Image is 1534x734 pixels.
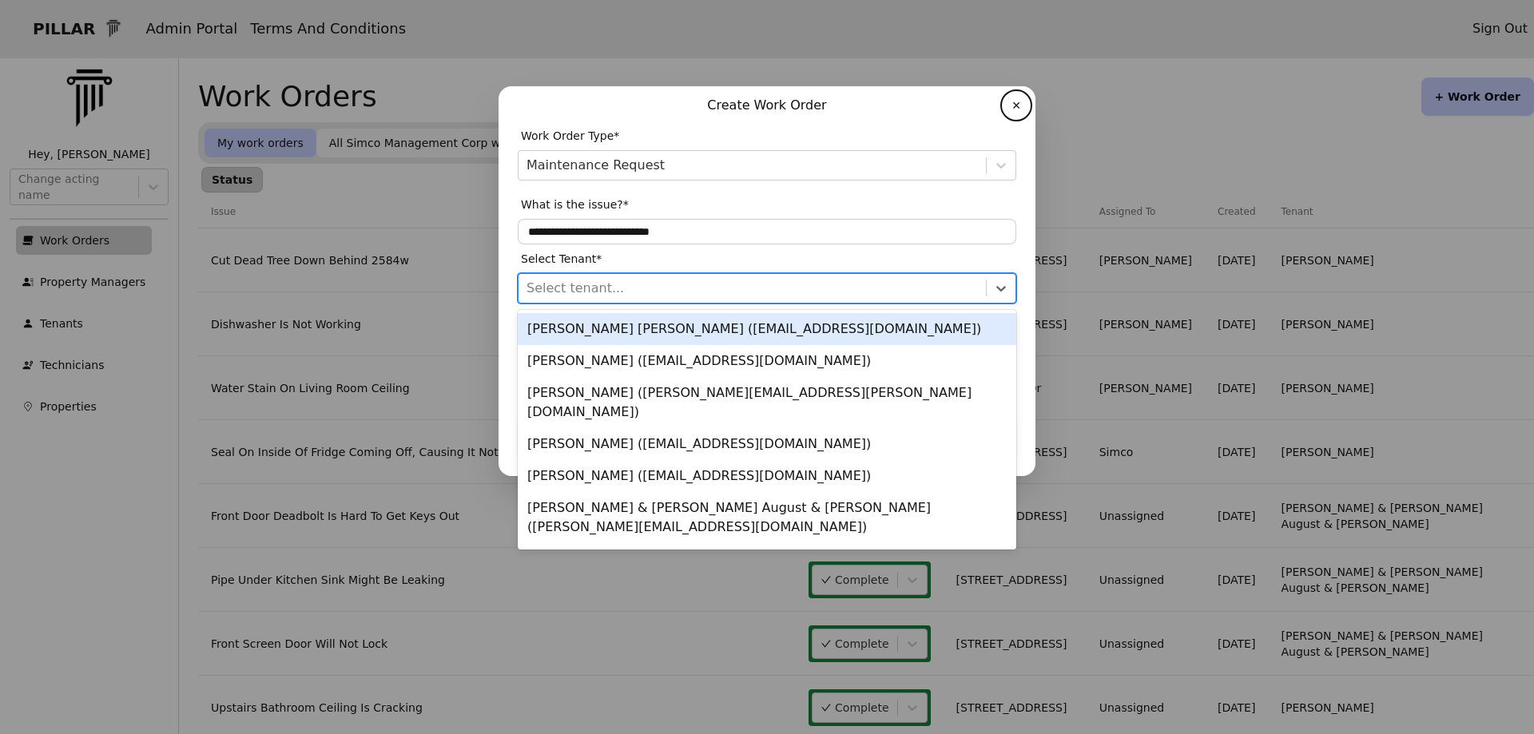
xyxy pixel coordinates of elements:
[1003,93,1029,118] button: ✕
[518,377,1016,428] div: [PERSON_NAME] ([PERSON_NAME][EMAIL_ADDRESS][PERSON_NAME][DOMAIN_NAME])
[518,313,1016,345] div: [PERSON_NAME] [PERSON_NAME] ([EMAIL_ADDRESS][DOMAIN_NAME])
[518,345,1016,377] div: [PERSON_NAME] ([EMAIL_ADDRESS][DOMAIN_NAME])
[518,460,1016,492] div: [PERSON_NAME] ([EMAIL_ADDRESS][DOMAIN_NAME])
[521,196,629,212] span: What is the issue?*
[518,543,1016,575] div: [PERSON_NAME] ([EMAIL_ADDRESS][DOMAIN_NAME])
[521,251,602,267] span: Select Tenant*
[521,128,619,144] span: Work Order Type*
[518,428,1016,460] div: [PERSON_NAME] ([EMAIL_ADDRESS][DOMAIN_NAME])
[518,492,1016,543] div: [PERSON_NAME] & [PERSON_NAME] August & [PERSON_NAME] ([PERSON_NAME][EMAIL_ADDRESS][DOMAIN_NAME])
[518,96,1016,115] p: Create Work Order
